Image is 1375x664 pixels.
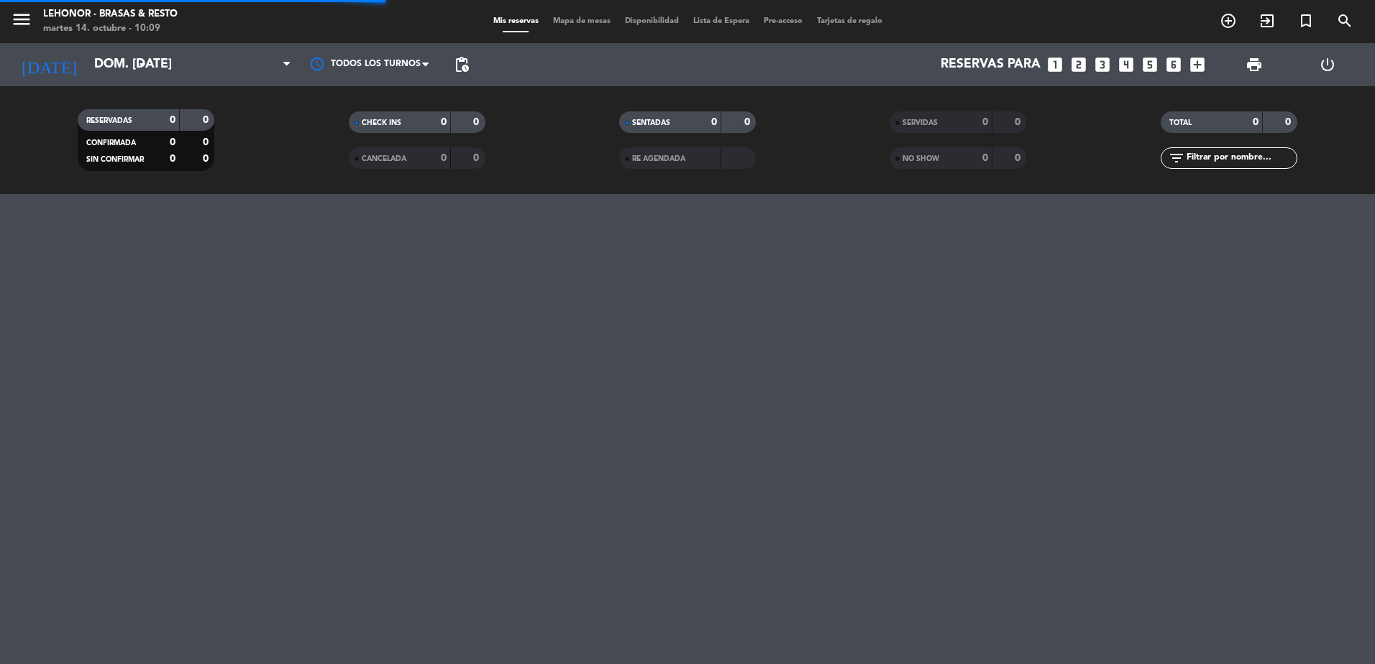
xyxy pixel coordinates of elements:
[203,137,211,147] strong: 0
[744,117,753,127] strong: 0
[1246,56,1263,73] span: print
[1093,55,1112,74] i: looks_3
[203,154,211,164] strong: 0
[1297,12,1315,29] i: turned_in_not
[982,117,988,127] strong: 0
[1188,55,1207,74] i: add_box
[1164,55,1183,74] i: looks_6
[1069,55,1088,74] i: looks_two
[903,119,938,126] span: SERVIDAS
[1336,12,1353,29] i: search
[11,9,32,35] button: menu
[86,139,136,147] span: CONFIRMADA
[810,17,890,25] span: Tarjetas de regalo
[453,56,470,73] span: pending_actions
[1117,55,1136,74] i: looks_4
[86,156,144,163] span: SIN CONFIRMAR
[203,115,211,125] strong: 0
[1015,117,1023,127] strong: 0
[170,115,175,125] strong: 0
[1319,56,1336,73] i: power_settings_new
[982,153,988,163] strong: 0
[134,56,151,73] i: arrow_drop_down
[170,154,175,164] strong: 0
[43,7,178,22] div: Lehonor - Brasas & Resto
[441,153,447,163] strong: 0
[941,57,1041,72] span: Reservas para
[1169,119,1192,126] span: TOTAL
[618,17,686,25] span: Disponibilidad
[1046,55,1064,74] i: looks_one
[486,17,546,25] span: Mis reservas
[1015,153,1023,163] strong: 0
[1185,150,1297,166] input: Filtrar por nombre...
[632,119,670,126] span: SENTADAS
[711,117,717,127] strong: 0
[86,117,132,124] span: RESERVADAS
[1253,117,1258,127] strong: 0
[473,153,482,163] strong: 0
[1291,43,1364,86] div: LOG OUT
[1141,55,1159,74] i: looks_5
[1258,12,1276,29] i: exit_to_app
[362,155,406,162] span: CANCELADA
[473,117,482,127] strong: 0
[903,155,939,162] span: NO SHOW
[441,117,447,127] strong: 0
[632,155,685,162] span: RE AGENDADA
[170,137,175,147] strong: 0
[757,17,810,25] span: Pre-acceso
[1285,117,1294,127] strong: 0
[1220,12,1237,29] i: add_circle_outline
[43,22,178,36] div: martes 14. octubre - 10:09
[1168,149,1185,167] i: filter_list
[11,9,32,30] i: menu
[546,17,618,25] span: Mapa de mesas
[686,17,757,25] span: Lista de Espera
[362,119,401,126] span: CHECK INS
[11,49,87,80] i: [DATE]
